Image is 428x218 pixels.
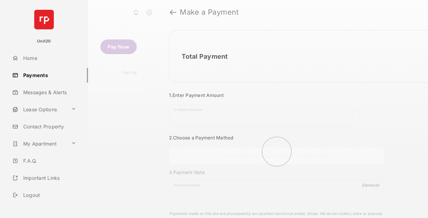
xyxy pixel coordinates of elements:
a: My Apartment [10,136,69,151]
h2: Total Payment [182,53,228,60]
a: F.A.Q. [10,153,88,168]
h3: 3. Payment Note [169,169,384,175]
h3: 1. Enter Payment Amount [169,92,384,98]
a: Payments [10,68,88,83]
img: svg+xml;base64,PHN2ZyB4bWxucz0iaHR0cDovL3d3dy53My5vcmcvMjAwMC9zdmciIHdpZHRoPSI2NCIgaGVpZ2h0PSI2NC... [34,10,54,29]
a: Contact Property [10,119,88,134]
a: Home [10,51,88,65]
a: Lease Options [10,102,69,117]
a: Logout [10,188,88,202]
a: Important Links [10,171,79,185]
h3: 2. Choose a Payment Method [169,135,384,141]
a: Set Up [124,70,137,75]
strong: Make a Payment [180,9,239,16]
p: Unit20 [37,38,51,44]
a: Messages & Alerts [10,85,88,100]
